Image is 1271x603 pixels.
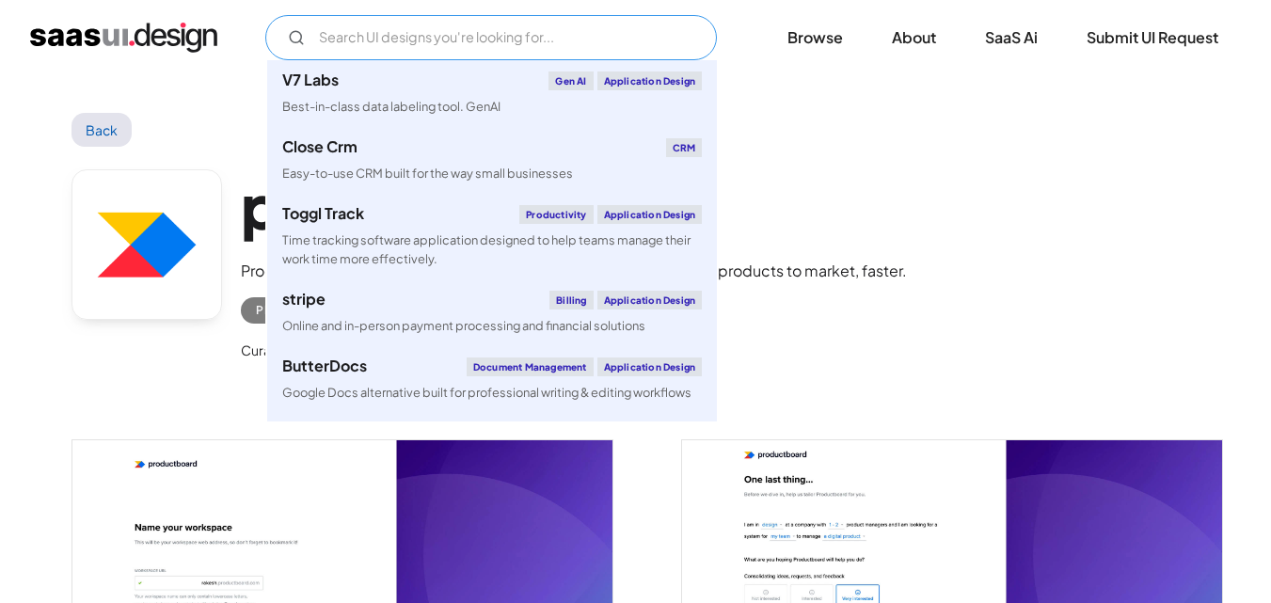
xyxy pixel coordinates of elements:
div: Easy-to-use CRM built for the way small businesses [282,165,573,182]
div: Gen AI [548,71,593,90]
a: V7 LabsGen AIApplication DesignBest-in-class data labeling tool. GenAI [267,60,717,127]
div: Toggl Track [282,206,364,221]
h1: productboard [241,169,907,242]
div: Best-in-class data labeling tool. GenAI [282,98,500,116]
a: home [30,23,217,53]
div: Application Design [597,71,703,90]
div: Document Management [467,357,594,376]
div: Application Design [597,291,703,309]
div: V7 Labs [282,72,339,87]
div: Curated by: [241,339,314,361]
div: Google Docs alternative built for professional writing & editing workflows [282,384,691,402]
a: Toggl TrackProductivityApplication DesignTime tracking software application designed to help team... [267,194,717,278]
div: CRM [666,138,703,157]
div: Billing [549,291,593,309]
div: stripe [282,292,326,307]
div: Application Design [597,357,703,376]
form: Email Form [265,15,717,60]
div: Application Design [597,205,703,224]
a: Close CrmCRMEasy-to-use CRM built for the way small businesses [267,127,717,194]
a: stripeBillingApplication DesignOnline and in-person payment processing and financial solutions [267,279,717,346]
div: Productivity [519,205,593,224]
div: Online and in-person payment processing and financial solutions [282,317,645,335]
a: ButterDocsDocument ManagementApplication DesignGoogle Docs alternative built for professional wri... [267,346,717,413]
div: Time tracking software application designed to help teams manage their work time more effectively. [282,231,702,267]
div: ButterDocs [282,358,367,373]
div: Close Crm [282,139,357,154]
input: Search UI designs you're looking for... [265,15,717,60]
a: About [869,17,959,58]
a: Browse [765,17,866,58]
div: Project Management Software [256,299,478,322]
a: klaviyoEmail MarketingApplication DesignCreate personalised customer experiences across email, SM... [267,413,717,498]
a: Back [71,113,133,147]
a: SaaS Ai [962,17,1060,58]
div: Product management system that helps organizations get the right products to market, faster. [241,260,907,282]
a: Submit UI Request [1064,17,1241,58]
